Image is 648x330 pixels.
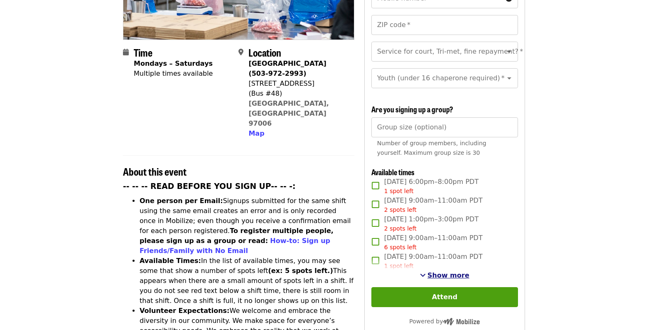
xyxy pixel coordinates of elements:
span: About this event [123,164,187,179]
span: [DATE] 1:00pm–3:00pm PDT [384,214,479,233]
span: Are you signing up a group? [371,104,453,114]
span: Available times [371,166,415,177]
span: 2 spots left [384,206,417,213]
li: Signups submitted for the same shift using the same email creates an error and is only recorded o... [140,196,354,256]
span: 1 spot left [384,263,414,269]
img: Powered by Mobilize [443,318,480,325]
span: 2 spots left [384,225,417,232]
strong: -- -- -- READ BEFORE YOU SIGN UP-- -- -: [123,182,296,191]
div: [STREET_ADDRESS] [248,79,347,89]
strong: One person per Email: [140,197,223,205]
span: [DATE] 6:00pm–8:00pm PDT [384,177,479,196]
span: 1 spot left [384,188,414,194]
input: [object Object] [371,117,518,137]
span: [DATE] 9:00am–11:00am PDT [384,233,483,252]
span: 6 spots left [384,244,417,251]
strong: Mondays – Saturdays [134,60,213,67]
span: Number of group members, including yourself. Maximum group size is 30 [377,140,486,156]
span: [DATE] 9:00am–11:00am PDT [384,196,483,214]
div: (Bus #48) [248,89,347,99]
span: Time [134,45,152,60]
span: Map [248,129,264,137]
button: Open [503,46,515,57]
strong: (ex: 5 spots left.) [268,267,333,275]
span: Location [248,45,281,60]
button: Map [248,129,264,139]
strong: [GEOGRAPHIC_DATA] (503-972-2993) [248,60,326,77]
strong: Volunteer Expectations: [140,307,230,315]
div: Multiple times available [134,69,213,79]
i: map-marker-alt icon [238,48,243,56]
li: In the list of available times, you may see some that show a number of spots left This appears wh... [140,256,354,306]
button: Open [503,72,515,84]
strong: To register multiple people, please sign up as a group or read: [140,227,334,245]
strong: Available Times: [140,257,201,265]
span: [DATE] 9:00am–11:00am PDT [384,252,483,270]
a: [GEOGRAPHIC_DATA], [GEOGRAPHIC_DATA] 97006 [248,99,329,127]
input: ZIP code [371,15,518,35]
i: calendar icon [123,48,129,56]
button: Attend [371,287,518,307]
button: See more timeslots [420,270,469,280]
span: Show more [427,271,469,279]
span: Powered by [409,318,480,325]
a: How-to: Sign up Friends/Family with No Email [140,237,330,255]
